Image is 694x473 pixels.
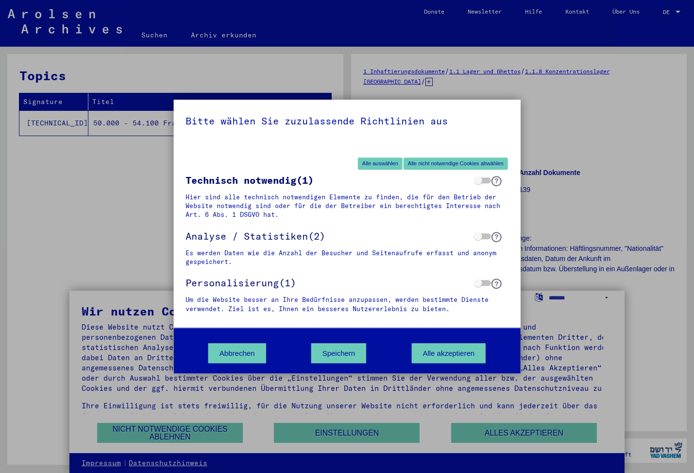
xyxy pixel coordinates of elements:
div: Es werden Daten wie die Anzahl der Besucher und Seitenaufrufe erfasst und anonym gespeichert. [186,248,508,266]
span: (1) [186,277,296,290]
button: Alle nicht notwendige Cookies abwählen [404,158,508,170]
button: Abbrechen [208,343,266,363]
button: ? [491,176,502,186]
span: Personalisierung [186,277,279,289]
button: Alle akzeptieren [411,343,486,363]
span: Analyse / Statistiken [186,230,308,242]
button: Alle auswählen [358,158,403,170]
button: ? [491,279,502,289]
div: Um die Website besser an Ihre Bedürfnisse anzupassen, werden bestimmte Dienste verwendet. Ziel is... [186,296,508,314]
div: Hier sind alle technisch notwendigen Elemente zu finden, die für den Betrieb der Website notwendi... [186,193,508,219]
button: Speichern [311,343,367,363]
div: Bitte wählen Sie zuzulassende Richtlinien aus [186,114,508,128]
span: (2) [186,229,325,243]
button: ? [491,232,502,242]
